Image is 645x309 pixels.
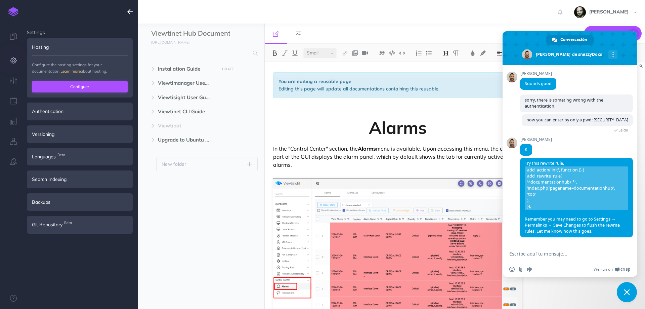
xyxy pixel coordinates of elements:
p: Editing this page will update all documentations containing this reusable. [278,85,517,92]
span: Beta [62,219,74,226]
span: Viewtimanager User Guide [158,79,216,87]
img: Paragraph button [453,50,459,56]
small: [URL][DOMAIN_NAME] [151,40,189,45]
span: Languages [32,153,56,160]
input: Documentation Name [151,29,230,39]
span: Git Repository [32,221,62,228]
img: Blockquote button [379,50,385,56]
img: Italic button [282,50,288,56]
a: [URL][DOMAIN_NAME] [138,39,196,45]
span: Conversación [560,35,587,45]
button: DRAFT [220,65,236,73]
img: Underline button [292,50,298,56]
span: now you can enter by only a pwd: [SECURITY_DATA] [526,117,628,123]
span: Leído [618,128,628,132]
span: Insertar un emoji [509,267,515,272]
div: Hosting [27,38,133,56]
p: Configure the hosting settings for your documentation. about hosting. [32,62,128,74]
small: DRAFT [222,67,234,71]
img: Headings dropdown button [443,50,449,56]
img: Add video button [362,50,368,56]
div: Authentication [27,103,133,120]
img: Inline code button [399,50,405,55]
img: Unordered list button [426,50,432,56]
span: Alarms [369,117,427,138]
span: Crisp [620,267,630,272]
span: Enviar un archivo [518,267,523,272]
button: New folder [156,157,258,171]
span: Sounds good [525,81,552,86]
span: Publish [592,28,625,39]
img: Bold button [272,50,278,56]
strong: You are editing a reusable page [278,78,351,84]
a: Learn more [60,69,81,74]
span: Viewtisight User Guide [158,93,216,102]
button: Configure [32,81,128,92]
img: Ordered list button [416,50,422,56]
a: We run onCrisp [594,267,630,272]
span: add_action('init', function () { add_rewrite_rule( '^documentationhub/.*', 'index.php?pagename=do... [525,166,628,210]
img: Text color button [470,50,476,56]
span: [PERSON_NAME] [520,71,556,76]
img: fYsxTL7xyiRwVNfLOwtv2ERfMyxBnxhkboQPdXU4.jpeg [574,6,586,18]
textarea: Escribe aquí tu mensaje... [509,251,615,257]
span: [PERSON_NAME] [520,137,552,142]
div: Conversación [546,35,594,45]
span: K [525,147,527,152]
span: Beta [56,151,67,158]
div: Versioning [27,125,133,143]
span: sorry, there is someting wrong with the authentication. [525,97,603,109]
div: Backups [27,193,133,211]
strong: Alarms [358,145,376,152]
img: Code block button [389,50,395,55]
img: Alignment dropdown menu button [497,50,503,56]
h4: Settings [27,23,133,35]
div: Cerrar el chat [617,282,637,302]
span: Viewtibot [158,122,216,130]
span: Installation Guide [158,65,216,73]
img: logo-mark.svg [8,7,18,16]
div: Git RepositoryBeta [27,216,133,233]
span: [PERSON_NAME] [586,9,632,15]
input: Search [151,47,249,59]
span: Viewtinet CLI Guide [158,108,216,116]
img: Text background color button [480,50,486,56]
button: Publish [584,26,642,41]
div: Más canales [608,50,617,59]
span: We run on [594,267,613,272]
p: New folder [162,160,186,168]
div: LanguagesBeta [27,148,133,165]
span: Upgrade to Ubuntu 24.04 [158,136,216,144]
img: Link button [342,50,348,56]
div: Search Indexing [27,170,133,188]
p: In the "Control Center" section, the menu is available. Upon accessing this menu, the central par... [273,145,523,169]
img: Add image button [352,50,358,56]
span: Grabar mensaje de audio [527,267,532,272]
span: Try this rewrite rule; Remember you may need to go to Settings → Permalinks → Save Changes to flu... [525,160,628,234]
